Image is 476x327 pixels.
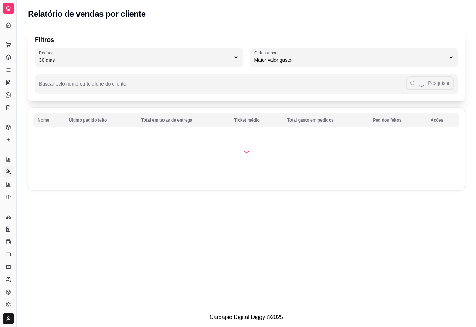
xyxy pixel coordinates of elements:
[39,83,406,90] input: Buscar pelo nome ou telefone do cliente
[35,35,458,45] p: Filtros
[243,146,250,153] div: Loading
[39,57,231,64] span: 30 dias
[250,48,458,67] button: Ordenar porMaior valor gasto
[17,307,476,327] footer: Cardápio Digital Diggy © 2025
[254,57,446,64] span: Maior valor gasto
[35,48,243,67] button: Período30 dias
[254,50,279,56] label: Ordenar por
[28,8,146,20] h2: Relatório de vendas por cliente
[39,50,56,56] label: Período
